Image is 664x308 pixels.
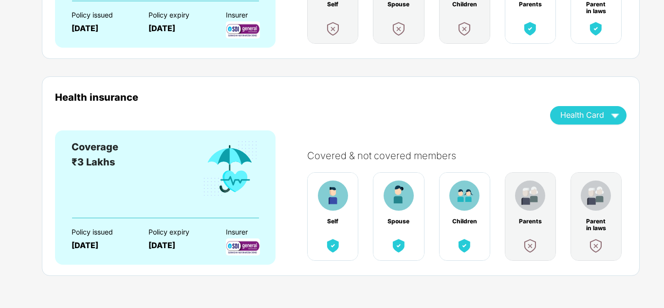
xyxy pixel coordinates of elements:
[581,181,611,211] img: benefitCardImg
[202,140,259,198] img: benefitCardImg
[390,20,407,37] img: benefitCardImg
[515,181,545,211] img: benefitCardImg
[587,20,605,37] img: benefitCardImg
[72,24,131,33] div: [DATE]
[456,237,473,254] img: benefitCardImg
[72,241,131,250] div: [DATE]
[384,181,414,211] img: benefitCardImg
[587,237,605,254] img: benefitCardImg
[226,21,260,38] img: InsurerLogo
[607,107,624,124] img: wAAAAASUVORK5CYII=
[324,237,342,254] img: benefitCardImg
[583,1,609,8] div: Parent in laws
[550,106,627,125] button: Health Card
[148,241,208,250] div: [DATE]
[318,181,348,211] img: benefitCardImg
[456,20,473,37] img: benefitCardImg
[449,181,480,211] img: benefitCardImg
[226,238,260,255] img: InsurerLogo
[521,20,539,37] img: benefitCardImg
[320,1,346,8] div: Self
[452,218,477,225] div: Children
[386,1,411,8] div: Spouse
[517,218,543,225] div: Parents
[148,11,208,19] div: Policy expiry
[320,218,346,225] div: Self
[390,237,407,254] img: benefitCardImg
[55,91,535,103] div: Health insurance
[226,11,286,19] div: Insurer
[226,228,286,236] div: Insurer
[386,218,411,225] div: Spouse
[72,11,131,19] div: Policy issued
[517,1,543,8] div: Parents
[148,24,208,33] div: [DATE]
[324,20,342,37] img: benefitCardImg
[583,218,609,225] div: Parent in laws
[452,1,477,8] div: Children
[72,140,118,155] div: Coverage
[72,156,115,168] span: ₹3 Lakhs
[521,237,539,254] img: benefitCardImg
[560,112,604,118] span: Health Card
[307,150,636,162] div: Covered & not covered members
[72,228,131,236] div: Policy issued
[148,228,208,236] div: Policy expiry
